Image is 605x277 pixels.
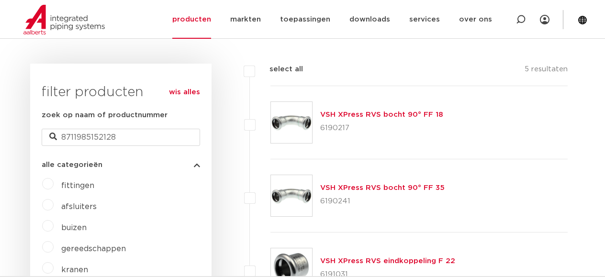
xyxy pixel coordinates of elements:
button: alle categorieën [42,161,200,168]
h3: filter producten [42,83,200,102]
a: VSH XPress RVS eindkoppeling F 22 [320,257,455,265]
a: VSH XPress RVS bocht 90° FF 18 [320,111,443,118]
p: 5 resultaten [525,64,568,78]
input: zoeken [42,129,200,146]
span: alle categorieën [42,161,102,168]
p: 6190241 [320,194,445,209]
a: afsluiters [61,203,97,211]
label: select all [255,64,303,75]
label: zoek op naam of productnummer [42,110,168,121]
p: 6190217 [320,121,443,136]
a: gereedschappen [61,245,126,253]
a: buizen [61,224,87,232]
img: Thumbnail for VSH XPress RVS bocht 90° FF 18 [271,102,312,143]
a: VSH XPress RVS bocht 90° FF 35 [320,184,445,191]
a: wis alles [169,87,200,98]
img: Thumbnail for VSH XPress RVS bocht 90° FF 35 [271,175,312,216]
a: fittingen [61,182,94,189]
a: kranen [61,266,88,274]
